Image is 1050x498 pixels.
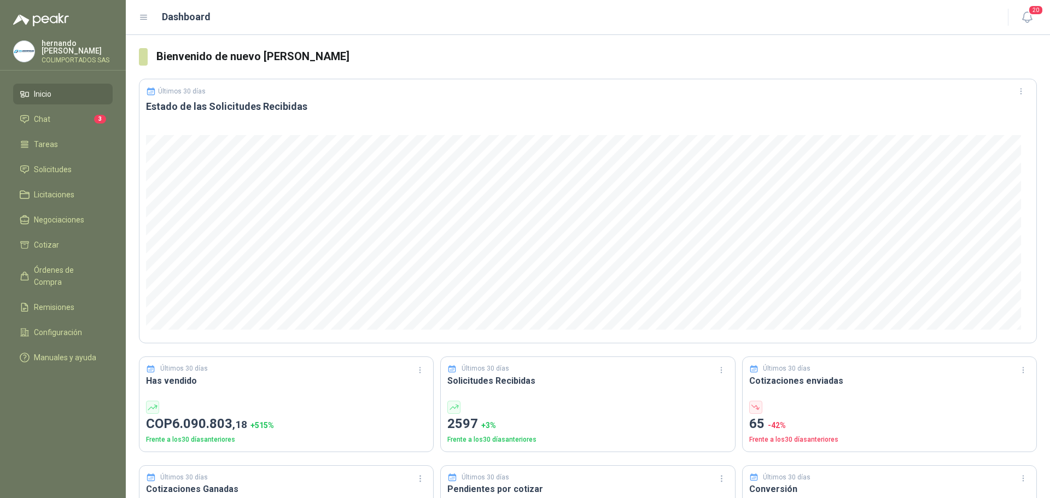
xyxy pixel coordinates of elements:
p: hernando [PERSON_NAME] [42,39,113,55]
a: Remisiones [13,297,113,318]
span: ,18 [232,418,247,431]
h3: Cotizaciones enviadas [749,374,1030,388]
span: Tareas [34,138,58,150]
h3: Pendientes por cotizar [447,482,728,496]
h3: Has vendido [146,374,427,388]
span: Licitaciones [34,189,74,201]
span: Negociaciones [34,214,84,226]
a: Tareas [13,134,113,155]
a: Manuales y ayuda [13,347,113,368]
p: 65 [749,414,1030,435]
p: Últimos 30 días [160,472,208,483]
p: Últimos 30 días [158,87,206,95]
a: Configuración [13,322,113,343]
a: Negociaciones [13,209,113,230]
img: Logo peakr [13,13,69,26]
p: Últimos 30 días [160,364,208,374]
span: Configuración [34,326,82,338]
span: 3 [94,115,106,124]
p: Últimos 30 días [462,472,509,483]
span: 6.090.803 [172,416,247,431]
a: Cotizar [13,235,113,255]
span: 20 [1028,5,1043,15]
p: Últimos 30 días [462,364,509,374]
a: Órdenes de Compra [13,260,113,292]
p: COP [146,414,427,435]
span: Solicitudes [34,163,72,175]
h3: Estado de las Solicitudes Recibidas [146,100,1030,113]
p: Frente a los 30 días anteriores [447,435,728,445]
h3: Solicitudes Recibidas [447,374,728,388]
h3: Bienvenido de nuevo [PERSON_NAME] [156,48,1037,65]
span: Cotizar [34,239,59,251]
p: Frente a los 30 días anteriores [749,435,1030,445]
img: Company Logo [14,41,34,62]
span: Manuales y ayuda [34,351,96,364]
span: Órdenes de Compra [34,264,102,288]
h3: Conversión [749,482,1030,496]
span: + 3 % [481,421,496,430]
span: Inicio [34,88,51,100]
p: Últimos 30 días [763,364,810,374]
span: Chat [34,113,50,125]
a: Chat3 [13,109,113,130]
a: Licitaciones [13,184,113,205]
p: COLIMPORTADOS SAS [42,57,113,63]
a: Inicio [13,84,113,104]
span: Remisiones [34,301,74,313]
p: Últimos 30 días [763,472,810,483]
p: 2597 [447,414,728,435]
h3: Cotizaciones Ganadas [146,482,427,496]
a: Solicitudes [13,159,113,180]
p: Frente a los 30 días anteriores [146,435,427,445]
h1: Dashboard [162,9,211,25]
span: + 515 % [250,421,274,430]
button: 20 [1017,8,1037,27]
span: -42 % [768,421,786,430]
